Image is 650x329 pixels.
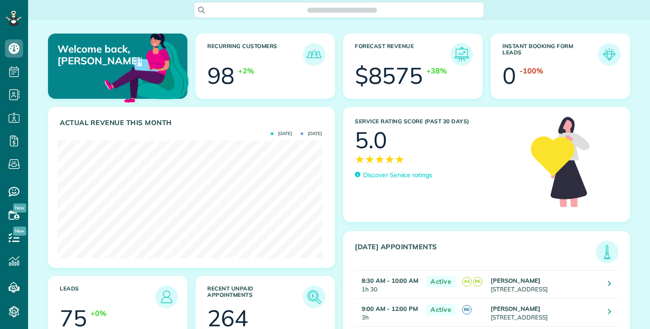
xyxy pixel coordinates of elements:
[491,305,540,312] strong: [PERSON_NAME]
[60,119,325,127] h3: Actual Revenue this month
[488,299,601,327] td: [STREET_ADDRESS]
[355,118,522,125] h3: Service Rating score (past 30 days)
[207,43,303,66] h3: Recurring Customers
[365,151,375,167] span: ★
[491,277,540,284] strong: [PERSON_NAME]
[305,288,323,306] img: icon_unpaid_appointments-47b8ce3997adf2238b356f14209ab4cced10bd1f174958f3ca8f1d0dd7fffeee.png
[207,64,234,87] div: 98
[462,277,472,286] span: AS
[60,285,155,308] h3: Leads
[13,227,26,236] span: New
[207,285,303,308] h3: Recent unpaid appointments
[158,288,176,306] img: icon_leads-1bed01f49abd5b7fead27621c3d59655bb73ed531f8eeb49469d10e621d6b896.png
[355,43,450,66] h3: Forecast Revenue
[363,170,432,180] p: Discover Service ratings
[600,45,618,63] img: icon_form_leads-04211a6a04a5b2264e4ee56bc0799ec3eb69b7e499cbb523a139df1d13a81ae0.png
[355,243,596,263] h3: [DATE] Appointments
[502,64,516,87] div: 0
[598,243,616,261] img: icon_todays_appointments-901f7ab196bb0bea1936b74009e4eb5ffbc2d2711fa7634e0d609ed5ef32b18b.png
[13,203,26,213] span: New
[91,308,106,319] div: +0%
[395,151,405,167] span: ★
[502,43,598,66] h3: Instant Booking Form Leads
[488,271,601,299] td: [STREET_ADDRESS]
[462,305,472,314] span: BG
[355,299,421,327] td: 3h
[453,45,471,63] img: icon_forecast_revenue-8c13a41c7ed35a8dcfafea3cbb826a0462acb37728057bba2d056411b612bbbe.png
[316,5,368,15] span: Search ZenMaid…
[301,131,322,136] span: [DATE]
[57,43,142,67] p: Welcome back, [PERSON_NAME]!
[355,151,365,167] span: ★
[103,23,191,111] img: dashboard_welcome-42a62b7d889689a78055ac9021e634bf52bae3f8056760290aed330b23ab8690.png
[355,64,423,87] div: $8575
[362,305,418,312] strong: 9:00 AM - 12:00 PM
[362,277,418,284] strong: 8:30 AM - 10:00 AM
[520,66,543,76] div: -100%
[426,66,447,76] div: +38%
[375,151,385,167] span: ★
[271,131,292,136] span: [DATE]
[426,304,456,315] span: Active
[355,129,387,151] div: 5.0
[426,276,456,287] span: Active
[355,271,421,299] td: 1h 30
[473,277,483,286] span: RG
[355,170,432,180] a: Discover Service ratings
[238,66,254,76] div: +2%
[305,45,323,63] img: icon_recurring_customers-cf858462ba22bcd05b5a5880d41d6543d210077de5bb9ebc9590e49fd87d84ed.png
[385,151,395,167] span: ★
